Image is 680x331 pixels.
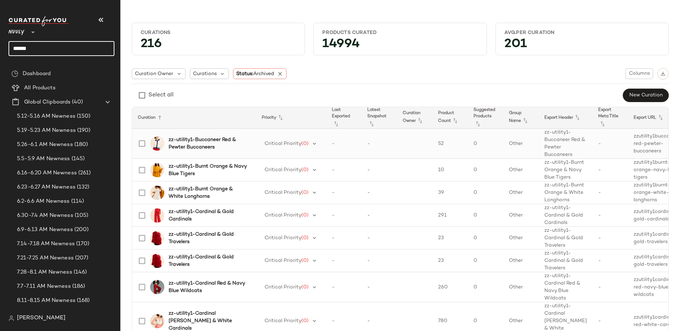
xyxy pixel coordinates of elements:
[24,98,70,106] span: Global Clipboards
[17,127,76,135] span: 5.19-5.23 AM Newness
[503,107,539,129] th: Group Name
[73,212,89,220] span: (105)
[73,141,88,149] span: (180)
[322,29,478,36] div: Products Curated
[503,159,539,181] td: Other
[73,226,89,234] span: (200)
[539,204,593,227] td: zz-utility1-Cardinal & Gold Cardinals
[135,70,173,78] span: Curation Owner
[301,285,308,290] span: (0)
[150,136,164,151] img: 4113688110011_011_b4
[317,39,483,52] div: 14994
[150,163,164,177] img: 51341592_074_b4
[503,249,539,272] td: Other
[8,315,14,321] img: svg%3e
[468,249,503,272] td: 0
[432,249,468,272] td: 23
[326,204,362,227] td: -
[150,208,164,223] img: 65248379_060_b
[468,227,503,249] td: 0
[74,254,89,262] span: (207)
[661,71,665,76] img: svg%3e
[256,107,326,129] th: Priority
[326,107,362,129] th: Last Exported
[17,268,72,276] span: 7.28-8.1 AM Newness
[169,185,248,200] b: zz-utility1-Burnt Orange & White Longhorns
[539,159,593,181] td: zz-utility1-Burnt Orange & Navy Blue Tigers
[593,249,628,272] td: -
[169,280,248,294] b: zz-utility1-Cardinal Red & Navy Blue Wildcats
[75,183,90,191] span: (132)
[236,70,274,78] span: Status:
[169,253,248,268] b: zz-utility1-Cardinal & Gold Travelers
[17,254,74,262] span: 7.21-7.25 AM Newness
[70,98,83,106] span: (40)
[17,311,76,319] span: 8.18-8.22 AM Newness
[76,311,90,319] span: (288)
[150,254,164,268] img: 66528910_061_b4
[17,112,75,120] span: 5.12-5.16 AM Newness
[169,208,248,223] b: zz-utility1-Cardinal & Gold Cardinals
[362,227,397,249] td: -
[503,181,539,204] td: Other
[265,318,301,324] span: Critical Priority
[141,29,296,36] div: Curations
[362,181,397,204] td: -
[326,129,362,159] td: -
[301,235,308,241] span: (0)
[17,226,73,234] span: 6.9-6.13 AM Newness
[432,227,468,249] td: 23
[17,169,77,177] span: 6.16-6.20 AM Newness
[468,107,503,129] th: Suggested Products
[326,272,362,302] td: -
[150,280,164,294] img: 4122936620004_060_b
[593,159,628,181] td: -
[75,112,91,120] span: (150)
[539,129,593,159] td: zz-utility1-Buccaneer Red & Pewter Buccaneers
[629,71,650,77] span: Columns
[301,167,308,173] span: (0)
[468,272,503,302] td: 0
[432,129,468,159] td: 52
[326,227,362,249] td: -
[468,181,503,204] td: 0
[265,141,301,146] span: Critical Priority
[432,204,468,227] td: 291
[150,314,164,328] img: 64890544_010_b4
[301,213,308,218] span: (0)
[362,129,397,159] td: -
[362,159,397,181] td: -
[362,107,397,129] th: Latest Snapshot
[24,84,56,92] span: All Products
[499,39,665,52] div: 201
[17,155,70,163] span: 5.5-5.9 AM Newness
[23,70,51,78] span: Dashboard
[362,272,397,302] td: -
[72,268,87,276] span: (146)
[17,240,75,248] span: 7.14-7.18 AM Newness
[503,227,539,249] td: Other
[539,227,593,249] td: zz-utility1-Cardinal & Gold Travelers
[593,107,628,129] th: Export Meta Title
[17,314,66,322] span: [PERSON_NAME]
[265,258,301,263] span: Critical Priority
[17,183,75,191] span: 6.23-6.27 AM Newness
[75,240,90,248] span: (170)
[432,107,468,129] th: Product Count
[70,155,85,163] span: (145)
[265,235,301,241] span: Critical Priority
[150,231,164,245] img: 66528910_061_b4
[265,167,301,173] span: Critical Priority
[623,89,669,102] button: New Curation
[593,204,628,227] td: -
[468,159,503,181] td: 0
[301,190,308,195] span: (0)
[301,258,308,263] span: (0)
[17,197,70,206] span: 6.2-6.6 AM Newness
[432,159,468,181] td: 10
[169,231,248,246] b: zz-utility1-Cardinal & Gold Travelers
[468,129,503,159] td: 0
[504,29,660,36] div: Avg.per Curation
[76,127,91,135] span: (190)
[362,249,397,272] td: -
